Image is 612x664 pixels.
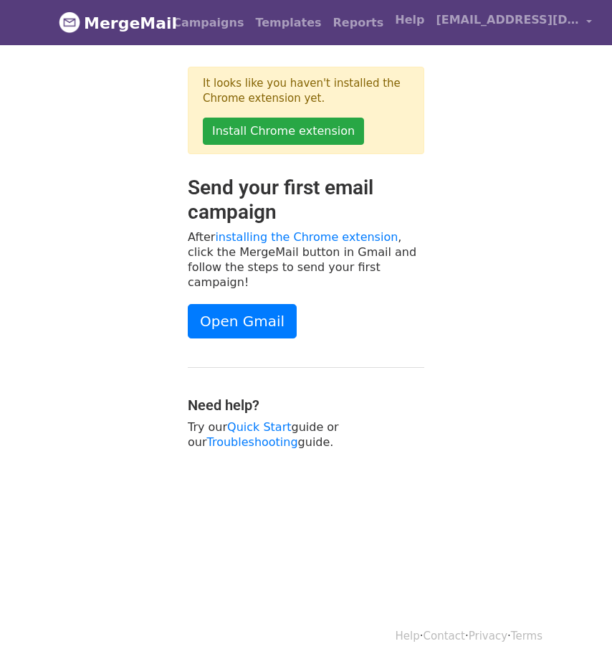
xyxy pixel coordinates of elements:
a: Quick Start [227,420,291,434]
a: Terms [511,630,542,642]
span: [EMAIL_ADDRESS][DOMAIN_NAME] [436,11,579,29]
a: Open Gmail [188,304,297,338]
h4: Need help? [188,397,424,414]
a: Templates [249,9,327,37]
h2: Send your first email campaign [188,176,424,224]
p: It looks like you haven't installed the Chrome extension yet. [203,76,409,106]
p: After , click the MergeMail button in Gmail and follow the steps to send your first campaign! [188,229,424,290]
img: MergeMail logo [59,11,80,33]
a: Help [396,630,420,642]
a: Troubleshooting [207,435,298,449]
a: installing the Chrome extension [215,230,398,244]
p: Try our guide or our guide. [188,419,424,450]
a: Reports [327,9,390,37]
a: Install Chrome extension [203,118,364,145]
a: Contact [424,630,465,642]
a: [EMAIL_ADDRESS][DOMAIN_NAME] [430,6,598,39]
a: Campaigns [167,9,249,37]
a: Privacy [469,630,507,642]
a: MergeMail [59,8,156,38]
a: Help [389,6,430,34]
